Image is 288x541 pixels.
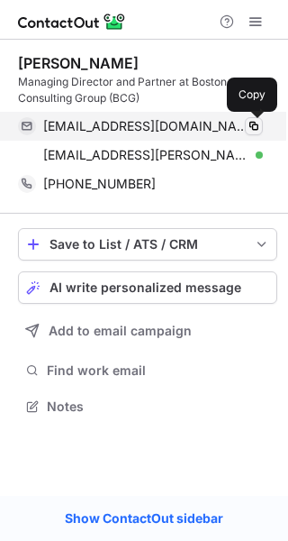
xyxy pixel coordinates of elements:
div: Save to List / ATS / CRM [49,237,246,252]
span: Notes [47,399,270,415]
img: ContactOut v5.3.10 [18,11,126,32]
button: save-profile-one-click [18,228,277,261]
span: [PHONE_NUMBER] [43,176,156,192]
button: Find work email [18,358,277,383]
button: Notes [18,394,277,419]
span: [EMAIL_ADDRESS][DOMAIN_NAME] [43,118,249,134]
button: Add to email campaign [18,315,277,347]
a: Show ContactOut sidebar [47,505,241,532]
button: AI write personalized message [18,271,277,304]
div: [PERSON_NAME] [18,54,139,72]
span: AI write personalized message [49,280,241,295]
span: Find work email [47,362,270,379]
div: Managing Director and Partner at Boston Consulting Group (BCG) [18,74,277,106]
span: Add to email campaign [49,324,192,338]
span: [EMAIL_ADDRESS][PERSON_NAME][DOMAIN_NAME] [43,147,249,163]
